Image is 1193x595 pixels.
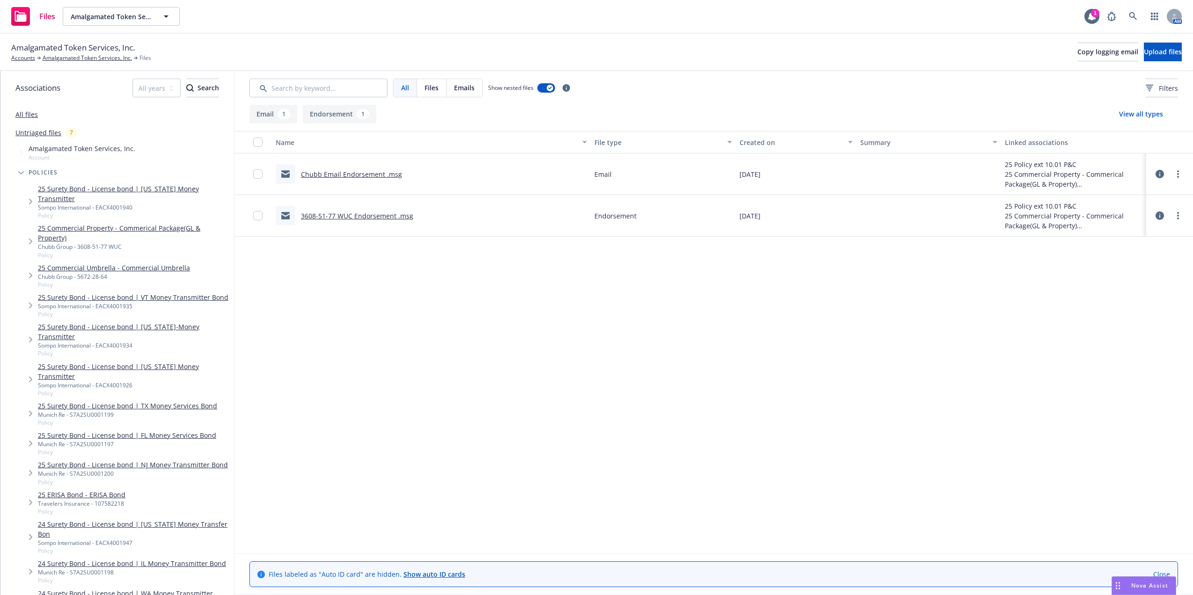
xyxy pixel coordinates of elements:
a: 25 Surety Bond - License bond | [US_STATE] Money Transmitter [38,184,230,203]
div: Sompo International - EACX4001940 [38,203,230,211]
button: Nova Assist [1112,576,1176,595]
span: Policy [38,478,228,486]
span: Policy [38,251,230,259]
div: Sompo International - EACX4001934 [38,341,230,349]
span: Amalgamated Token Services, Inc. [11,42,135,54]
div: Sompo International - EACX4001947 [38,539,230,547]
div: 25 Policy ext 10.01 P&C [1005,160,1142,169]
button: View all types [1104,105,1178,123]
div: 25 Commercial Property - Commerical Package(GL & Property) [1005,169,1142,189]
div: Name [276,138,577,147]
button: Name [272,131,591,153]
span: [DATE] [739,169,761,179]
a: 24 Surety Bond - License bond | [US_STATE] Money Transfer Bon [38,519,230,539]
div: 25 Commercial Property - Commerical Package(GL & Property) [1005,211,1142,231]
span: Email [594,169,612,179]
span: Nova Assist [1131,581,1168,589]
a: 25 Surety Bond - License bond | FL Money Services Bond [38,430,216,440]
span: Emails [454,83,475,93]
div: Munich Re - S7A2SU0001198 [38,568,226,576]
span: Policy [38,211,230,219]
a: Show auto ID cards [403,570,465,579]
span: Upload files [1144,47,1182,56]
span: Policy [38,448,216,456]
a: Amalgamated Token Services, Inc. [43,54,132,62]
input: Search by keyword... [249,79,388,97]
div: 1 [357,109,369,119]
span: [DATE] [739,211,761,221]
button: Amalgamated Token Services, Inc. [63,7,180,26]
span: Policy [38,281,190,289]
div: Summary [860,138,988,147]
button: Upload files [1144,43,1182,61]
span: Files [425,83,439,93]
span: Policy [38,389,230,397]
a: 25 Commercial Property - Commerical Package(GL & Property) [38,223,230,243]
a: 25 Surety Bond - License bond | TX Money Services Bond [38,401,217,411]
span: Files labeled as "Auto ID card" are hidden. [269,569,465,579]
div: Munich Re - S7A2SU0001197 [38,440,216,448]
span: Policy [38,349,230,357]
div: Munich Re - S7A2SU0001200 [38,470,228,478]
button: File type [591,131,736,153]
a: 24 Surety Bond - License bond | IL Money Transmitter Bond [38,559,226,568]
span: Policy [38,508,125,515]
button: Summary [856,131,1002,153]
a: 25 Commercial Umbrella - Commercial Umbrella [38,263,190,273]
svg: Search [186,84,194,92]
span: Policies [29,170,58,175]
a: 25 ERISA Bond - ERISA Bond [38,490,125,500]
span: All [401,83,409,93]
span: Filters [1146,83,1178,93]
div: Chubb Group - 5672-28-64 [38,273,190,281]
span: Amalgamated Token Services, Inc. [29,144,135,153]
span: Amalgamated Token Services, Inc. [71,12,152,22]
span: Policy [38,576,226,584]
button: Linked associations [1001,131,1146,153]
a: All files [15,110,38,119]
button: Copy logging email [1077,43,1138,61]
a: Close [1153,569,1170,579]
span: Copy logging email [1077,47,1138,56]
div: Search [186,79,219,97]
span: Associations [15,82,60,94]
div: 7 [65,127,78,138]
span: Filters [1159,83,1178,93]
button: Email [249,105,297,123]
span: Files [139,54,151,62]
a: Search [1124,7,1142,26]
a: 25 Surety Bond - License bond | [US_STATE]-Money Transmitter [38,322,230,341]
div: Created on [739,138,842,147]
a: Accounts [11,54,35,62]
a: Switch app [1145,7,1164,26]
button: Endorsement [303,105,376,123]
span: Files [39,13,55,20]
a: more [1172,210,1184,221]
div: Drag to move [1112,577,1124,595]
div: 25 Policy ext 10.01 P&C [1005,201,1142,211]
a: 25 Surety Bond - License bond | VT Money Transmitter Bond [38,292,228,302]
a: Report a Bug [1102,7,1121,26]
input: Select all [253,138,263,147]
a: 3608-51-77 WUC Endorsement .msg [301,211,413,220]
button: Created on [736,131,856,153]
div: File type [594,138,722,147]
span: Show nested files [488,84,534,92]
div: Munich Re - S7A2SU0001199 [38,411,217,419]
span: Account [29,153,135,161]
button: Filters [1146,79,1178,97]
span: Policy [38,310,228,318]
div: Chubb Group - 3608-51-77 WUC [38,243,230,251]
a: 25 Surety Bond - License bond | NJ Money Transmitter Bond [38,460,228,470]
button: SearchSearch [186,79,219,97]
span: Policy [38,547,230,555]
input: Toggle Row Selected [253,169,263,179]
a: more [1172,168,1184,180]
div: 1 [278,109,290,119]
div: Linked associations [1005,138,1142,147]
div: Travelers Insurance - 107582218 [38,500,125,508]
a: Untriaged files [15,128,61,138]
div: Sompo International - EACX4001926 [38,381,230,389]
div: Sompo International - EACX4001935 [38,302,228,310]
div: 1 [1091,9,1099,17]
